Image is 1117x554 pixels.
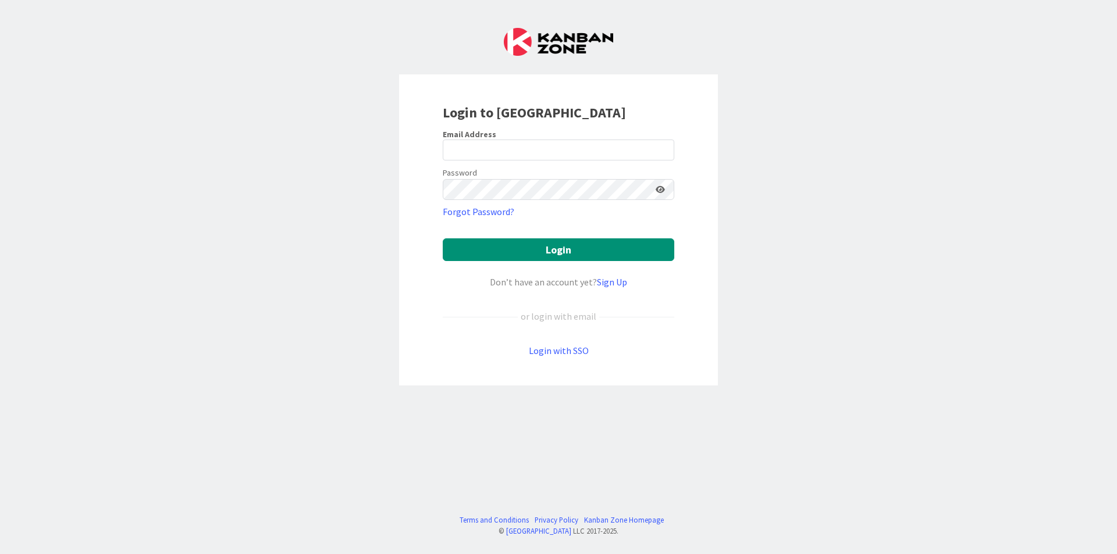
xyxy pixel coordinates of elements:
[443,275,674,289] div: Don’t have an account yet?
[443,205,514,219] a: Forgot Password?
[443,238,674,261] button: Login
[529,345,589,356] a: Login with SSO
[504,28,613,56] img: Kanban Zone
[443,167,477,179] label: Password
[584,514,664,526] a: Kanban Zone Homepage
[460,514,529,526] a: Terms and Conditions
[535,514,578,526] a: Privacy Policy
[454,526,664,537] div: © LLC 2017- 2025 .
[506,526,571,535] a: [GEOGRAPHIC_DATA]
[597,276,627,288] a: Sign Up
[443,103,626,121] b: Login to [GEOGRAPHIC_DATA]
[518,309,599,323] div: or login with email
[443,129,496,140] label: Email Address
